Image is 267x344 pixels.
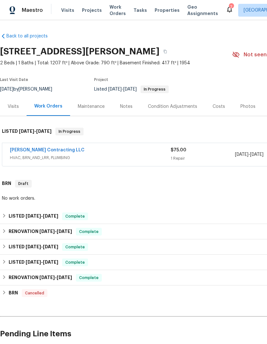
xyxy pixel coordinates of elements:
[235,151,263,158] span: -
[34,103,62,109] div: Work Orders
[9,289,18,297] h6: BRN
[2,128,52,135] h6: LISTED
[77,275,101,281] span: Complete
[82,7,102,13] span: Projects
[94,78,108,82] span: Project
[26,214,58,218] span: -
[16,180,31,187] span: Draft
[171,148,186,152] span: $75.00
[39,229,55,234] span: [DATE]
[155,7,180,13] span: Properties
[56,128,83,135] span: In Progress
[141,87,168,91] span: In Progress
[108,87,137,92] span: -
[63,259,87,266] span: Complete
[109,4,126,17] span: Work Orders
[9,274,72,282] h6: RENOVATION
[36,129,52,133] span: [DATE]
[240,103,255,110] div: Photos
[120,103,133,110] div: Notes
[133,8,147,12] span: Tasks
[26,260,41,264] span: [DATE]
[10,148,85,152] a: [PERSON_NAME] Contracting LLC
[63,213,87,220] span: Complete
[123,87,137,92] span: [DATE]
[61,7,74,13] span: Visits
[9,228,72,236] h6: RENOVATION
[9,259,58,266] h6: LISTED
[26,260,58,264] span: -
[148,103,197,110] div: Condition Adjustments
[39,275,55,280] span: [DATE]
[229,4,233,10] div: 7
[9,212,58,220] h6: LISTED
[26,214,41,218] span: [DATE]
[77,228,101,235] span: Complete
[235,152,248,157] span: [DATE]
[63,244,87,250] span: Complete
[171,155,235,162] div: 1 Repair
[43,214,58,218] span: [DATE]
[213,103,225,110] div: Costs
[108,87,122,92] span: [DATE]
[2,180,11,188] h6: BRN
[187,4,218,17] span: Geo Assignments
[19,129,34,133] span: [DATE]
[39,275,72,280] span: -
[9,243,58,251] h6: LISTED
[57,275,72,280] span: [DATE]
[39,229,72,234] span: -
[19,129,52,133] span: -
[159,46,171,57] button: Copy Address
[57,229,72,234] span: [DATE]
[26,244,58,249] span: -
[250,152,263,157] span: [DATE]
[22,290,47,296] span: Cancelled
[94,87,169,92] span: Listed
[78,103,105,110] div: Maintenance
[26,244,41,249] span: [DATE]
[43,260,58,264] span: [DATE]
[22,7,43,13] span: Maestro
[8,103,19,110] div: Visits
[10,155,171,161] span: HVAC, BRN_AND_LRR, PLUMBING
[43,244,58,249] span: [DATE]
